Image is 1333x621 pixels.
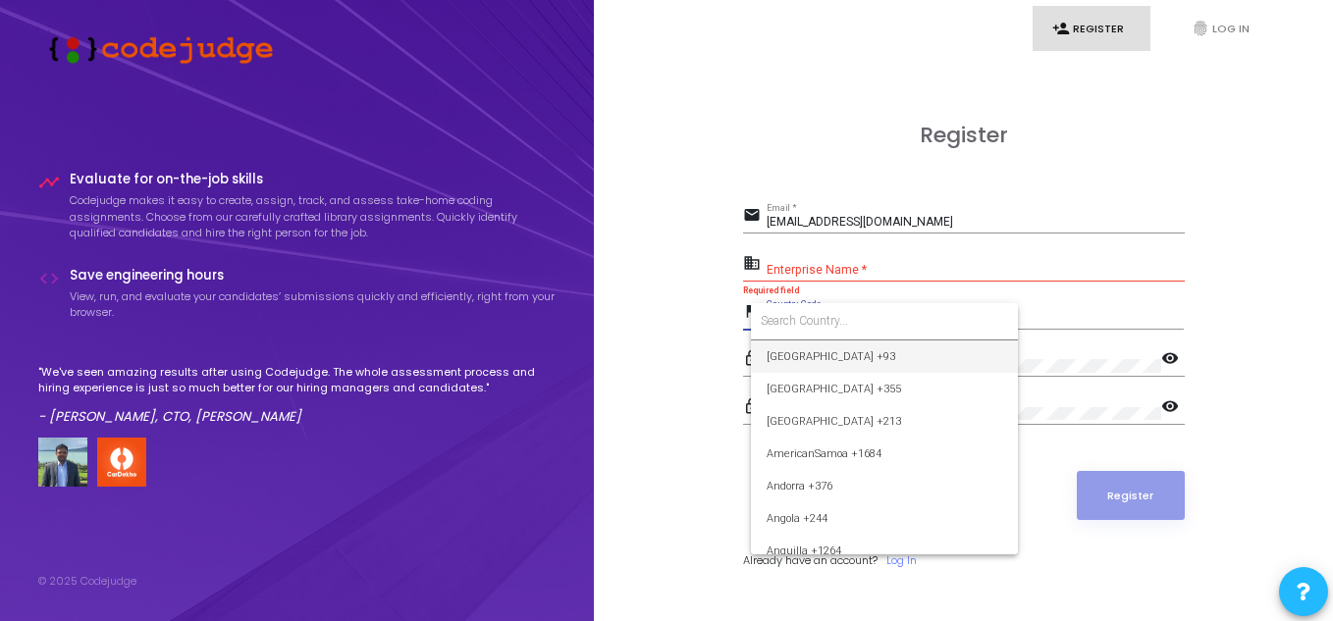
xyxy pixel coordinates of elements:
[767,373,1002,405] span: [GEOGRAPHIC_DATA] +355
[767,502,1002,535] span: Angola +244
[761,312,1008,330] input: Search Country...
[767,535,1002,567] span: Anguilla +1264
[767,405,1002,438] span: [GEOGRAPHIC_DATA] +213
[767,340,1002,373] span: [GEOGRAPHIC_DATA] +93
[767,438,1002,470] span: AmericanSamoa +1684
[767,470,1002,502] span: Andorra +376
